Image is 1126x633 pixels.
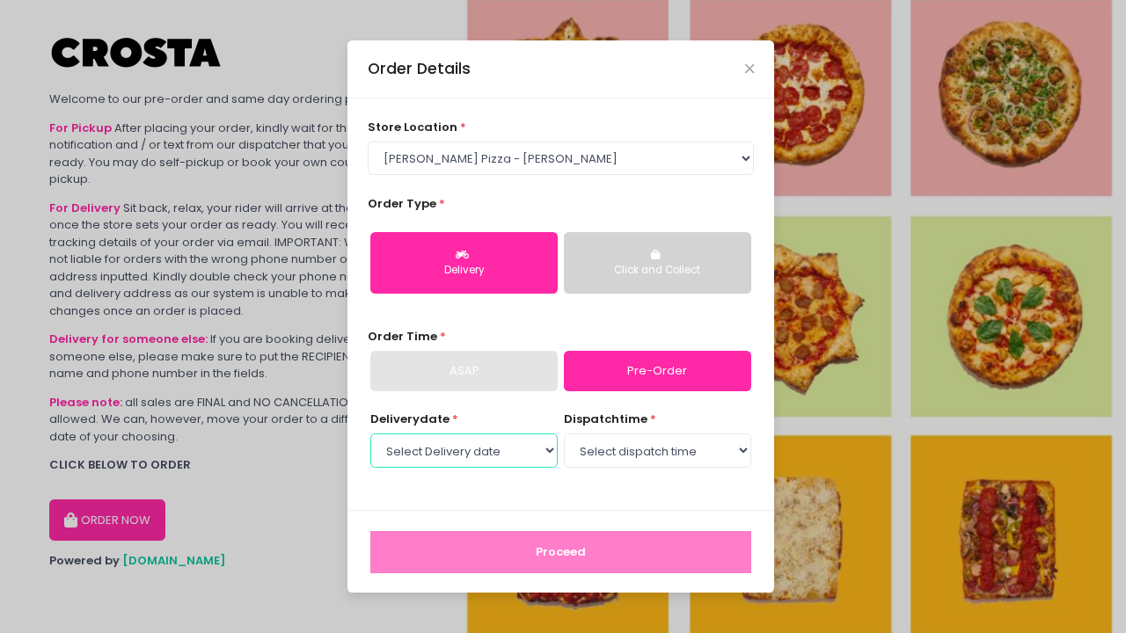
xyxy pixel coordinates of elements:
[370,232,558,294] button: Delivery
[368,57,471,80] div: Order Details
[564,232,751,294] button: Click and Collect
[564,351,751,391] a: Pre-Order
[564,411,647,427] span: dispatch time
[370,531,751,573] button: Proceed
[368,195,436,212] span: Order Type
[576,263,739,279] div: Click and Collect
[745,64,754,73] button: Close
[370,411,450,427] span: Delivery date
[383,263,545,279] div: Delivery
[368,328,437,345] span: Order Time
[368,119,457,135] span: store location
